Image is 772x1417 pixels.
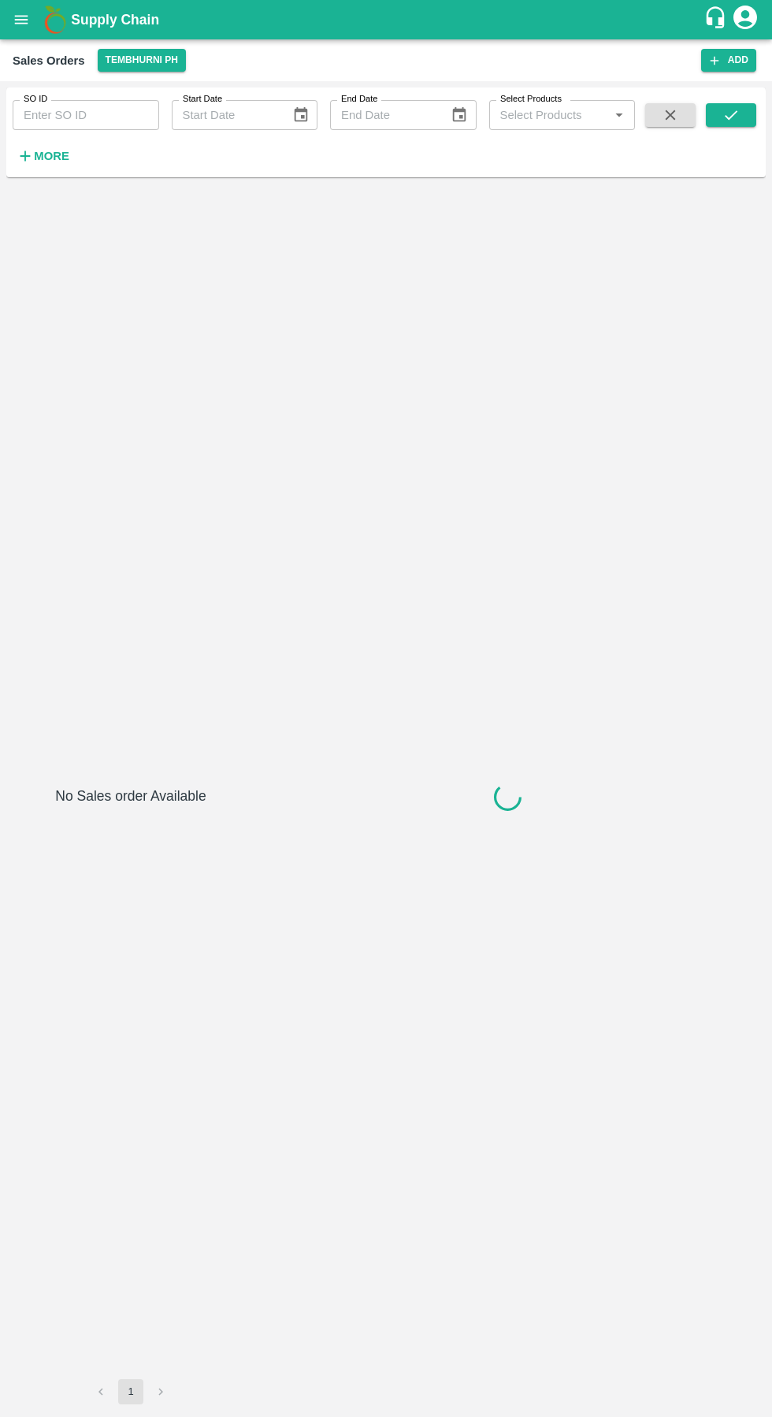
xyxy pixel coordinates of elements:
button: More [13,143,73,169]
h6: No Sales order Available [55,785,206,1379]
div: customer-support [703,6,731,34]
label: SO ID [24,93,47,106]
button: page 1 [118,1379,143,1404]
b: Supply Chain [71,12,159,28]
button: open drawer [3,2,39,38]
button: Open [609,105,629,125]
div: account of current user [731,3,759,36]
input: Select Products [494,105,605,125]
img: logo [39,4,71,35]
input: Start Date [172,100,280,130]
strong: More [34,150,69,162]
button: Add [701,49,756,72]
nav: pagination navigation [86,1379,176,1404]
input: Enter SO ID [13,100,159,130]
a: Supply Chain [71,9,703,31]
label: End Date [341,93,377,106]
input: End Date [330,100,438,130]
button: Choose date [444,100,474,130]
label: Select Products [500,93,562,106]
label: Start Date [183,93,222,106]
button: Select DC [98,49,186,72]
div: Sales Orders [13,50,85,71]
button: Choose date [286,100,316,130]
